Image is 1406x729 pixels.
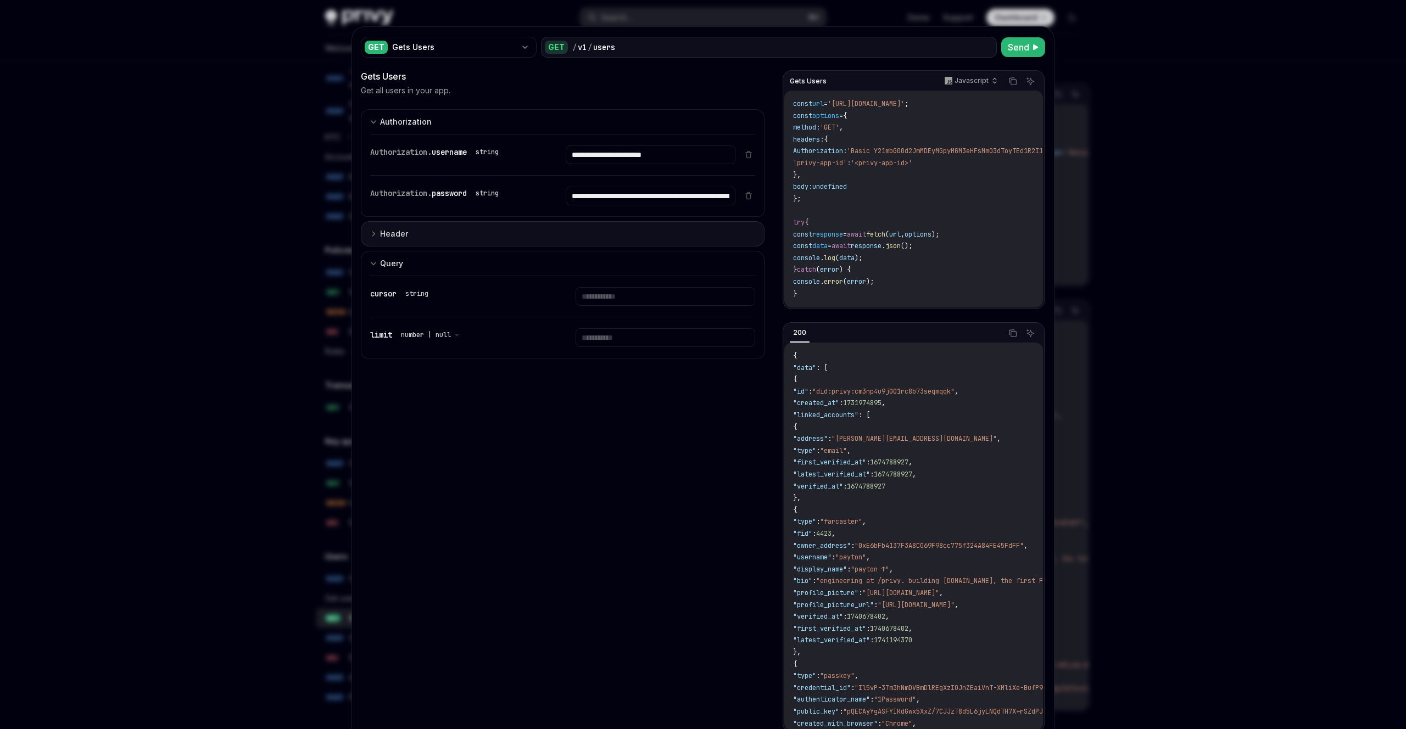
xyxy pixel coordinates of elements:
span: limit [370,330,392,340]
span: body: [793,182,812,191]
span: response [812,230,843,239]
span: : [858,588,862,597]
span: }, [793,171,801,180]
span: : [812,529,816,538]
span: console [793,277,820,286]
span: }; [793,194,801,203]
span: : [832,553,835,562]
span: "latest_verified_at" [793,470,870,479]
span: , [901,230,905,239]
span: "first_verified_at" [793,458,866,467]
span: : [816,446,820,455]
span: = [843,230,847,239]
span: console [793,254,820,262]
div: GET [545,41,568,54]
span: . [820,254,824,262]
span: await [832,242,851,250]
span: "authenticator_name" [793,695,870,704]
span: }, [793,494,801,502]
span: "passkey" [820,671,855,680]
div: Authorization [380,115,432,128]
span: : [812,576,816,585]
button: expand input section [361,251,765,276]
span: 1674788927 [874,470,912,479]
span: , [916,695,920,704]
span: { [793,506,797,514]
span: "display_name" [793,565,847,574]
span: ); [866,277,874,286]
span: "created_with_browser" [793,719,878,728]
button: expand input section [361,109,765,134]
span: fetch [866,230,885,239]
span: method: [793,123,820,132]
span: : [870,636,874,644]
span: const [793,99,812,108]
span: "verified_at" [793,612,843,621]
div: 200 [790,326,810,339]
span: "address" [793,434,828,443]
span: : [828,434,832,443]
span: "type" [793,671,816,680]
span: "[URL][DOMAIN_NAME]" [862,588,939,597]
span: '[URL][DOMAIN_NAME]' [828,99,905,108]
span: : [816,671,820,680]
span: (); [901,242,912,250]
span: "pQECAyYgASFYIKdGwx5XxZ/7CJJzT8d5L6jyLNQdTH7X+rSZdPJ9Ux/QIlggRm4OcJ8F3aB5zYz3T9LxLdDfGpWvYkHgS4A8... [843,707,1251,716]
p: Javascript [955,76,989,85]
span: { [793,375,797,384]
span: , [855,671,858,680]
span: 1740678402 [870,624,908,633]
span: const [793,111,812,120]
span: cursor [370,289,397,299]
span: , [862,517,866,526]
span: ; [905,99,908,108]
span: { [843,111,847,120]
div: Gets Users [361,70,765,83]
span: 1674788927 [847,482,885,491]
span: "first_verified_at" [793,624,866,633]
div: v1 [578,42,587,53]
span: "type" [793,517,816,526]
span: : [866,458,870,467]
span: "1Password" [874,695,916,704]
span: : [847,159,851,167]
span: url [812,99,824,108]
span: url [889,230,901,239]
span: "username" [793,553,832,562]
span: "profile_picture" [793,588,858,597]
span: { [793,351,797,360]
span: "latest_verified_at" [793,636,870,644]
span: "payton ↑" [851,565,889,574]
span: , [847,446,851,455]
span: username [432,147,467,157]
span: } [793,289,797,298]
span: "public_key" [793,707,839,716]
span: "id" [793,387,808,396]
span: : [874,601,878,609]
span: , [955,387,958,396]
span: : [866,624,870,633]
span: data [812,242,828,250]
span: . [881,242,885,250]
span: "[PERSON_NAME][EMAIL_ADDRESS][DOMAIN_NAME]" [832,434,997,443]
span: { [824,135,828,144]
span: ); [855,254,862,262]
div: users [593,42,615,53]
span: , [866,553,870,562]
span: : [870,695,874,704]
span: await [847,230,866,239]
span: 'privy-app-id' [793,159,847,167]
span: "Il5vP-3Tm3hNmDVBmDlREgXzIOJnZEaiVnT-XMliXe-BufP9GL1-d3qhozk9IkZwQ_" [855,683,1116,692]
div: Query [380,257,403,270]
span: 'GET' [820,123,839,132]
span: ( [885,230,889,239]
span: { [805,218,808,227]
span: 1741194370 [874,636,912,644]
span: : [ [858,411,870,419]
span: { [793,660,797,669]
span: , [1024,541,1028,550]
span: "fid" [793,529,812,538]
span: : [851,683,855,692]
span: headers: [793,135,824,144]
span: "data" [793,363,816,372]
